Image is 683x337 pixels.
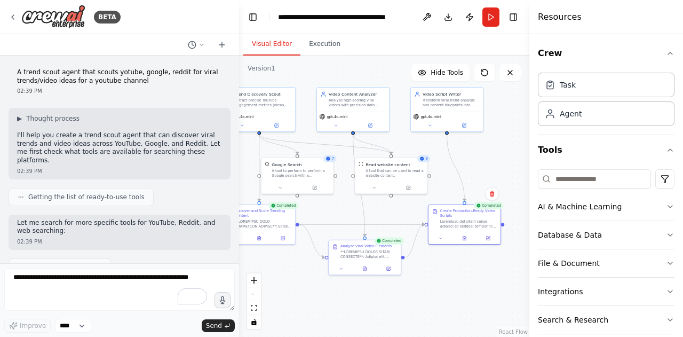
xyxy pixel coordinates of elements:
div: Analyze high-scoring viral videos with precision data extraction to reverse-engineer exact succes... [329,98,386,108]
img: ScrapeWebsiteTool [359,162,363,167]
button: File & Document [538,249,674,277]
g: Edge from fc3f640f-9a85-499d-bc66-6c9bfc82b19e to 279935cb-d454-4380-900b-be72c5474be0 [404,222,424,261]
div: Extract precise YouTube engagement metrics (views, likes, comments, subscriber counts) and trendi... [235,98,292,108]
textarea: To enrich screen reader interactions, please activate Accessibility in Grammarly extension settings [4,268,235,311]
g: Edge from bb09166b-cd6f-4403-bd3c-d63216993308 to fc3f640f-9a85-499d-bc66-6c9bfc82b19e [350,135,368,236]
div: CompletedDiscover and Score Trending Content**LOREMIPSU DOLO SITAMETCON ADIPISC**: Elitsed doeiu ... [223,205,296,245]
div: CompletedAnalyze Viral Video Elements**LOREMIPSU DOLOR SITAM CONSECTE**: Adipisc elit, seddoei-te... [328,240,401,276]
button: fit view [247,301,261,315]
button: Improve [4,319,51,333]
button: Open in side panel [378,265,399,272]
button: ▶Thought process [17,114,80,123]
button: Open in side panel [478,234,498,241]
div: Loremipsu dol sitam conse adipisci eli seddoei temporinci utla etdolore, magnaaliqu-enima minim v... [440,219,497,229]
span: gpt-4o-mini [327,114,347,119]
span: Hide Tools [431,68,463,77]
button: Open in side panel [392,184,425,191]
div: 02:39 PM [17,87,222,95]
button: zoom out [247,287,261,301]
button: Open in side panel [273,234,293,241]
div: BETA [94,11,121,23]
span: Improve [20,322,46,330]
button: Visual Editor [243,33,300,56]
div: 9ScrapeWebsiteToolRead website contentA tool that can be used to read a website content. [354,158,427,194]
div: Video Script Writer [423,91,480,97]
button: AI & Machine Learning [538,193,674,221]
g: Edge from b2b6aa65-e505-48b5-a019-2321788303e7 to 279935cb-d454-4380-900b-be72c5474be0 [444,135,467,201]
button: toggle interactivity [247,315,261,329]
div: 7SerpApiGoogleSearchToolGoogle SearchA tool to perform to perform a Google search with a search_q... [260,158,333,194]
div: Video Content AnalyzerAnalyze high-scoring viral videos with precision data extraction to reverse... [316,87,390,132]
p: A trend scout agent that scouts yotube, google, reddit for viral trends/video ideas for a youtube... [17,68,222,85]
span: 7 [332,156,334,161]
button: View output [452,234,477,241]
button: Switch to previous chat [184,38,209,51]
button: Delete node [485,187,499,201]
h4: Resources [538,11,582,23]
button: Open in side panel [448,122,481,129]
g: Edge from cd5c41b2-9489-4a7f-bd4a-bbba9a856ce3 to f04f0f2d-d64d-4633-a57b-0f5e1110e7ab [256,135,300,154]
button: Send [202,319,235,332]
div: Analyze Viral Video Elements [340,244,392,249]
div: **LOREMIPSU DOLO SITAMETCON ADIPISC**: Elitsed doeiu temporinci utlabor etd magnaali enim adm {ve... [235,219,292,229]
div: 02:39 PM [17,238,222,246]
nav: breadcrumb [278,12,386,22]
g: Edge from cd5c41b2-9489-4a7f-bd4a-bbba9a856ce3 to d7c7ad83-9c4e-45be-af18-26a1820aa5ef [256,135,262,201]
div: Video Content Analyzer [329,91,386,97]
div: CompletedCreate Production-Ready Video ScriptsLoremipsu dol sitam conse adipisci eli seddoei temp... [428,205,501,245]
div: Google Search [272,162,301,168]
div: Video Script WriterTransform viral trend analysis and content blueprints into complete, productio... [410,87,483,132]
button: View output [247,234,272,241]
div: Completed [474,202,504,209]
p: Let me search for more specific tools for YouTube, Reddit, and web searching: [17,219,222,236]
div: Task [560,80,576,90]
div: Version 1 [248,64,275,73]
span: ▶ [17,114,22,123]
button: Open in side panel [260,122,293,129]
p: I'll help you create a trend scout agent that can discover viral trends and video ideas across Yo... [17,131,222,164]
span: Getting the list of ready-to-use tools [28,193,145,201]
div: Create Production-Ready Video Scripts [440,209,497,218]
div: Transform viral trend analysis and content blueprints into complete, production-ready video scrip... [423,98,480,108]
div: Discover and Score Trending Content [235,209,292,218]
g: Edge from d7c7ad83-9c4e-45be-af18-26a1820aa5ef to 279935cb-d454-4380-900b-be72c5474be0 [299,222,425,228]
button: Hide Tools [411,64,470,81]
img: SerpApiGoogleSearchTool [265,162,269,167]
span: gpt-4o-mini [233,114,253,119]
button: Tools [538,135,674,165]
div: Crew [538,68,674,135]
g: Edge from d7c7ad83-9c4e-45be-af18-26a1820aa5ef to fc3f640f-9a85-499d-bc66-6c9bfc82b19e [299,222,325,261]
div: A tool that can be used to read a website content. [366,169,424,178]
div: Completed [374,237,404,244]
span: Thought process [26,114,80,123]
div: Completed [268,202,298,209]
button: Hide right sidebar [506,10,521,25]
div: 02:39 PM [17,167,222,175]
button: Click to speak your automation idea [215,292,231,308]
button: Open in side panel [298,184,331,191]
div: Agent [560,108,582,119]
div: Read website content [366,162,410,168]
button: Hide left sidebar [245,10,260,25]
button: zoom in [247,273,261,287]
button: Integrations [538,278,674,305]
div: **LOREMIPSU DOLOR SITAM CONSECTE**: Adipisc elit, seddoei-tempor incididu ut lab etd 48-66 magnaa... [340,250,398,260]
button: Database & Data [538,221,674,249]
span: gpt-4o-mini [421,114,441,119]
span: 9 [426,156,428,161]
button: View output [352,265,377,272]
div: React Flow controls [247,273,261,329]
button: Open in side panel [354,122,387,129]
button: Execution [300,33,349,56]
g: Edge from cd5c41b2-9489-4a7f-bd4a-bbba9a856ce3 to 3fbd4beb-60e9-4118-b914-75c195a90ebe [256,135,394,154]
div: Trend Discovery ScoutExtract precise YouTube engagement metrics (views, likes, comments, subscrib... [223,87,296,132]
div: A tool to perform to perform a Google search with a search_query. [272,169,330,178]
button: Search & Research [538,306,674,334]
button: Start a new chat [213,38,231,51]
span: Send [206,322,222,330]
img: Logo [21,5,85,29]
div: Trend Discovery Scout [235,91,292,97]
a: React Flow attribution [499,329,528,335]
button: Crew [538,38,674,68]
g: Edge from bb09166b-cd6f-4403-bd3c-d63216993308 to 3fbd4beb-60e9-4118-b914-75c195a90ebe [350,135,394,154]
